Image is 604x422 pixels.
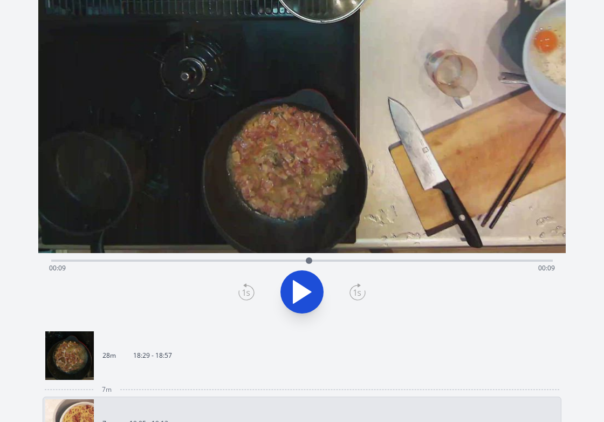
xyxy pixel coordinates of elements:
img: 250821092945_thumb.jpeg [45,331,94,380]
span: 00:09 [538,263,555,273]
p: 28m [102,351,116,360]
span: 00:09 [49,263,66,273]
p: 18:29 - 18:57 [133,351,172,360]
span: 7m [102,385,112,394]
